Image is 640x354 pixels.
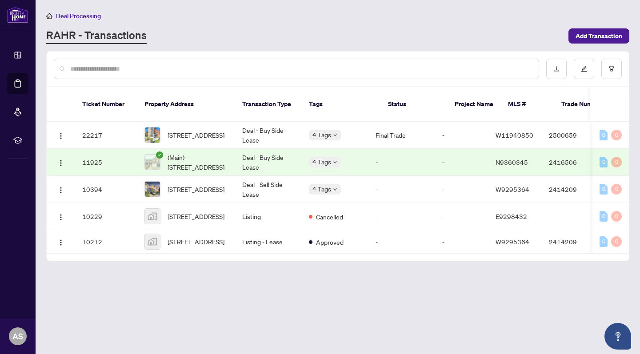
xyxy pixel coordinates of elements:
button: edit [574,59,594,79]
button: Logo [54,235,68,249]
th: Tags [302,87,381,122]
div: 0 [611,130,622,140]
button: Open asap [604,323,631,350]
img: thumbnail-img [145,209,160,224]
th: Status [381,87,448,122]
span: edit [581,66,587,72]
td: 11925 [75,149,137,176]
span: check-circle [156,151,163,159]
div: 0 [611,211,622,222]
span: down [333,160,337,164]
span: (Main)-[STREET_ADDRESS] [168,152,228,172]
span: down [333,187,337,191]
button: Logo [54,182,68,196]
span: [STREET_ADDRESS] [168,184,224,194]
div: 0 [611,157,622,167]
td: Final Trade [368,122,435,149]
img: Logo [57,132,64,139]
span: 4 Tags [312,130,331,140]
td: - [368,203,435,230]
div: 0 [611,184,622,195]
span: W9295364 [496,238,529,246]
td: - [435,176,488,203]
img: Logo [57,159,64,167]
img: Logo [57,214,64,221]
button: download [546,59,567,79]
img: Logo [57,187,64,194]
span: W11940850 [496,131,533,139]
td: Listing - Lease [235,230,302,254]
td: Deal - Buy Side Lease [235,149,302,176]
td: - [435,230,488,254]
span: W9295364 [496,185,529,193]
td: 10229 [75,203,137,230]
a: RAHR - Transactions [46,28,147,44]
img: thumbnail-img [145,234,160,249]
img: thumbnail-img [145,182,160,197]
span: Approved [316,237,344,247]
span: [STREET_ADDRESS] [168,211,224,221]
span: N9360345 [496,158,528,166]
td: - [368,230,435,254]
span: [STREET_ADDRESS] [168,130,224,140]
td: 2416506 [542,149,604,176]
th: MLS # [501,87,554,122]
img: thumbnail-img [145,155,160,170]
th: Transaction Type [235,87,302,122]
div: 0 [600,130,608,140]
td: 2414209 [542,176,604,203]
td: 2500659 [542,122,604,149]
img: thumbnail-img [145,127,160,143]
span: download [553,66,560,72]
span: filter [608,66,615,72]
span: 4 Tags [312,157,331,167]
span: E9298432 [496,212,527,220]
span: Deal Processing [56,12,101,20]
button: Add Transaction [568,28,629,44]
td: - [435,122,488,149]
span: Add Transaction [576,29,622,43]
th: Trade Number [554,87,616,122]
span: 4 Tags [312,184,331,194]
span: [STREET_ADDRESS] [168,237,224,247]
th: Ticket Number [75,87,137,122]
button: Logo [54,128,68,142]
td: - [368,149,435,176]
td: - [435,203,488,230]
th: Project Name [448,87,501,122]
span: AS [12,330,23,342]
span: Cancelled [316,212,343,222]
div: 0 [600,236,608,247]
td: - [542,203,604,230]
button: filter [601,59,622,79]
td: 2414209 [542,230,604,254]
img: Logo [57,239,64,246]
div: 0 [600,211,608,222]
td: Deal - Buy Side Lease [235,122,302,149]
td: - [368,176,435,203]
div: 0 [600,184,608,195]
td: 10394 [75,176,137,203]
th: Property Address [137,87,235,122]
button: Logo [54,155,68,169]
td: 22217 [75,122,137,149]
div: 0 [600,157,608,167]
span: down [333,133,337,137]
td: - [435,149,488,176]
td: Deal - Sell Side Lease [235,176,302,203]
td: 10212 [75,230,137,254]
span: home [46,13,52,19]
img: logo [7,7,28,23]
div: 0 [611,236,622,247]
td: Listing [235,203,302,230]
button: Logo [54,209,68,223]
